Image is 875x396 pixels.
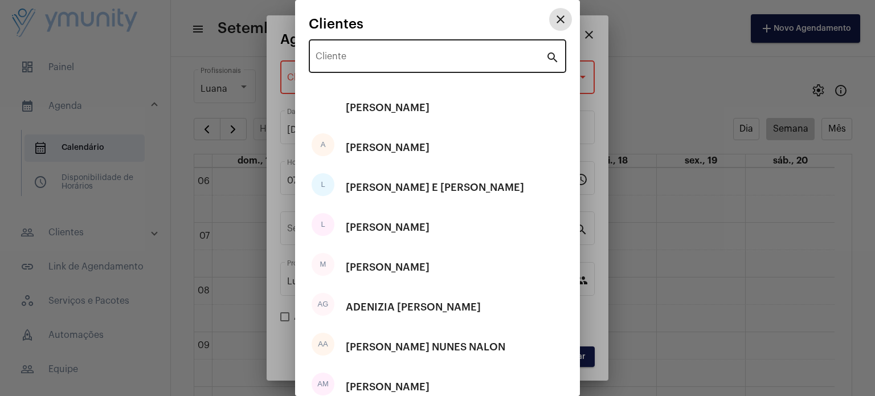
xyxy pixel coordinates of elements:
mat-icon: search [546,50,559,64]
mat-icon: close [554,13,567,26]
div: [PERSON_NAME] [346,250,430,284]
span: Clientes [309,17,363,31]
div: L [312,213,334,236]
div: AA [312,333,334,356]
div: AM [312,373,334,395]
div: AG [312,293,334,316]
input: Pesquisar cliente [316,54,546,64]
div: [PERSON_NAME] NUNES NALON [346,330,505,364]
div: [PERSON_NAME] [346,210,430,244]
div: [PERSON_NAME] E [PERSON_NAME] [346,170,524,205]
div: ADENIZIA [PERSON_NAME] [346,290,481,324]
div: M [312,253,334,276]
div: [PERSON_NAME] [346,91,430,125]
div: L [312,173,334,196]
div: [PERSON_NAME] [346,130,430,165]
div: A [312,133,334,156]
